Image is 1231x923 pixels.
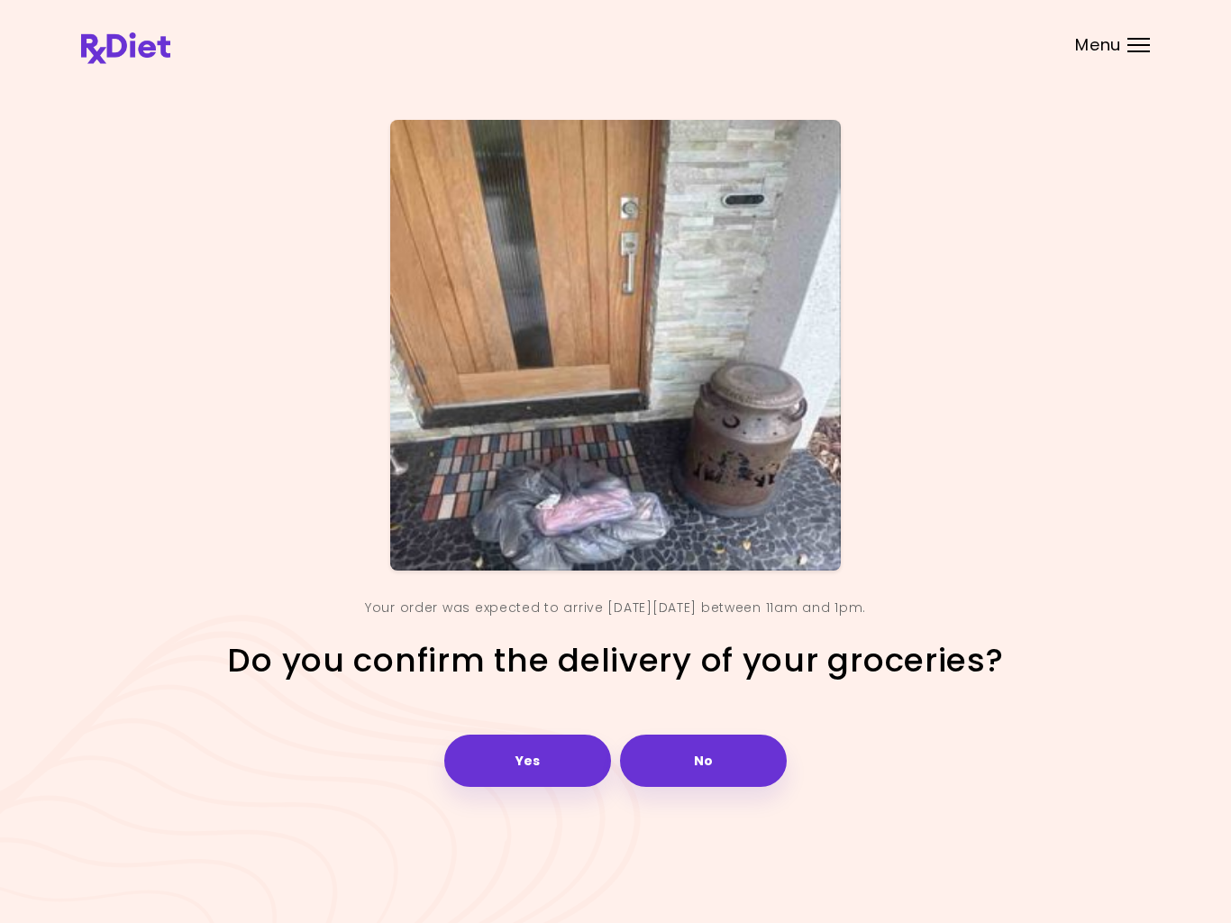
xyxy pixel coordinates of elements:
button: No [620,735,787,787]
h2: Do you confirm the delivery of your groceries? [227,640,1003,682]
button: Yes [444,735,611,787]
img: RxDiet [81,32,170,64]
div: Your order was expected to arrive [DATE][DATE] between 11am and 1pm. [365,594,866,623]
span: Menu [1075,37,1121,53]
